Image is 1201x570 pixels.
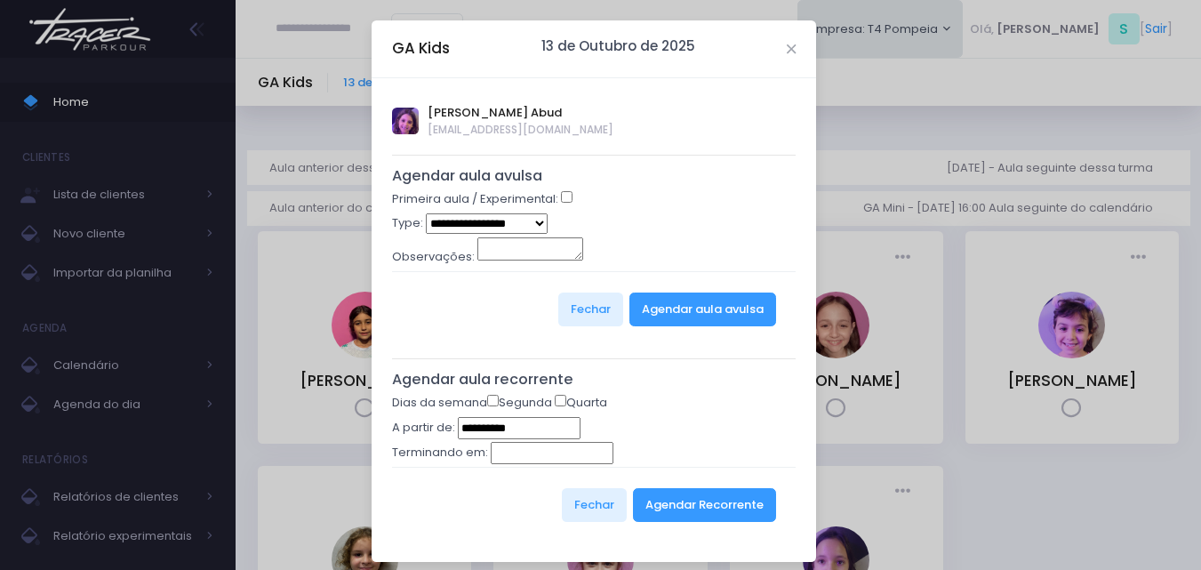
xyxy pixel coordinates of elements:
[541,38,695,54] h6: 13 de Outubro de 2025
[392,37,450,60] h5: GA Kids
[392,167,797,185] h5: Agendar aula avulsa
[633,488,776,522] button: Agendar Recorrente
[629,293,776,326] button: Agendar aula avulsa
[562,488,627,522] button: Fechar
[392,444,488,462] label: Terminando em:
[487,394,552,412] label: Segunda
[392,248,475,266] label: Observações:
[555,395,566,406] input: Quarta
[787,44,796,53] button: Close
[392,214,423,232] label: Type:
[392,419,455,437] label: A partir de:
[392,394,797,542] form: Dias da semana
[555,394,607,412] label: Quarta
[428,122,613,138] span: [EMAIL_ADDRESS][DOMAIN_NAME]
[392,371,797,389] h5: Agendar aula recorrente
[558,293,623,326] button: Fechar
[392,190,558,208] label: Primeira aula / Experimental:
[428,104,613,122] span: [PERSON_NAME] Abud
[487,395,499,406] input: Segunda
